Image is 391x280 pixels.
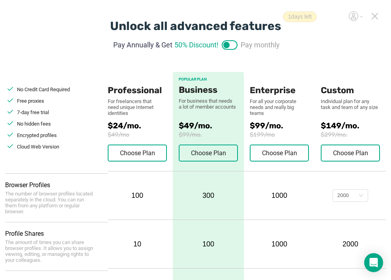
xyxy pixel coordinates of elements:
span: Encrypted profiles [17,132,57,138]
div: For all your corporate needs and really big teams [250,98,309,116]
div: The number of browser profiles located separately in the cloud. You can run them from any platfor... [5,191,96,214]
span: 7-day free trial [17,109,49,115]
span: Cloud Web Version [17,144,59,150]
span: Pay Annually & Get [113,39,172,50]
button: Choose Plan [250,145,309,162]
span: Free proxies [17,98,44,104]
div: 300 [173,171,244,220]
div: 1000 [250,240,309,248]
div: Business [179,85,238,95]
span: 50% Discount! [174,39,219,50]
span: $149/mo. [321,121,386,130]
div: 100 [108,192,167,200]
div: Individual plan for any task and team of any size [321,98,380,110]
span: $299/mo. [321,131,386,138]
button: Choose Plan [179,145,238,162]
i: icon: down [359,193,363,199]
span: $99/mo. [179,131,238,138]
div: The amount of times you can share browser profiles. It allows you to assign viewing, editing, or ... [5,239,96,263]
div: 100 [173,220,244,268]
div: Browser Profiles [5,181,108,189]
span: Pay monthly [241,39,280,50]
div: Open Intercom Messenger [364,253,383,272]
div: For business that needs [179,98,238,104]
span: No Credit Card Required [17,86,70,92]
div: 2000 [337,190,349,201]
button: Choose Plan [108,145,167,162]
div: Unlock all advanced features [110,19,281,33]
span: $49/mo [108,131,173,138]
div: Enterprise [250,72,309,96]
div: a lot of member accounts [179,104,238,110]
div: 1000 [250,192,309,200]
div: For freelancers that need unique Internet identities [108,98,159,116]
div: 2000 [321,240,380,248]
span: $24/mo. [108,121,173,130]
div: 10 [108,240,167,248]
div: Custom [321,72,380,96]
span: 1 days left [283,11,317,22]
div: Professional [108,72,167,96]
div: POPULAR PLAN [179,77,238,82]
div: Profile Shares [5,230,108,237]
span: $49/mo. [179,121,238,130]
button: Choose Plan [321,145,380,162]
span: $99/mo. [250,121,321,130]
span: $199/mo [250,131,321,138]
span: No hidden fees [17,121,51,127]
